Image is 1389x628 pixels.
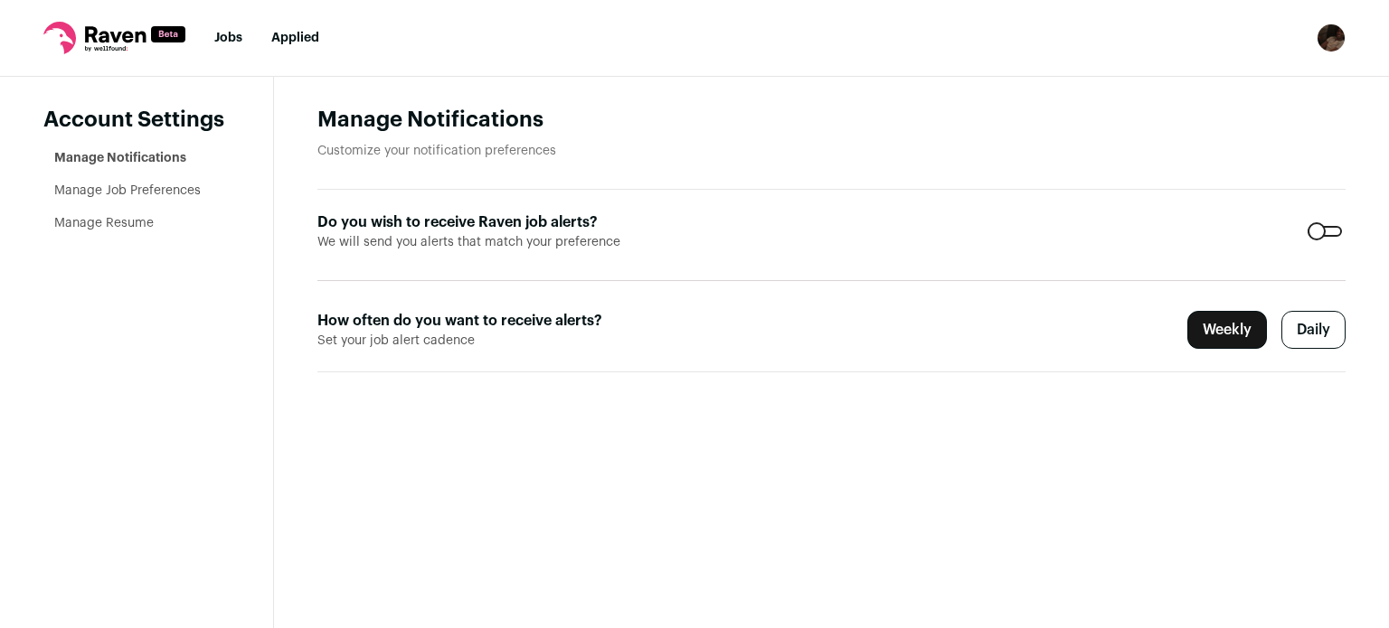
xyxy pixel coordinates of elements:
a: Applied [271,32,319,44]
a: Manage Resume [54,217,154,230]
a: Jobs [214,32,242,44]
p: Customize your notification preferences [317,142,1346,160]
span: Set your job alert cadence [317,332,648,350]
label: How often do you want to receive alerts? [317,310,648,332]
span: We will send you alerts that match your preference [317,233,648,251]
button: Open dropdown [1317,23,1346,52]
a: Manage Notifications [54,152,186,164]
h1: Manage Notifications [317,106,1346,135]
label: Daily [1281,311,1346,349]
label: Weekly [1187,311,1267,349]
label: Do you wish to receive Raven job alerts? [317,211,648,233]
a: Manage Job Preferences [54,184,201,197]
header: Account Settings [43,106,230,135]
img: 17860997-medium_jpg [1317,23,1346,52]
